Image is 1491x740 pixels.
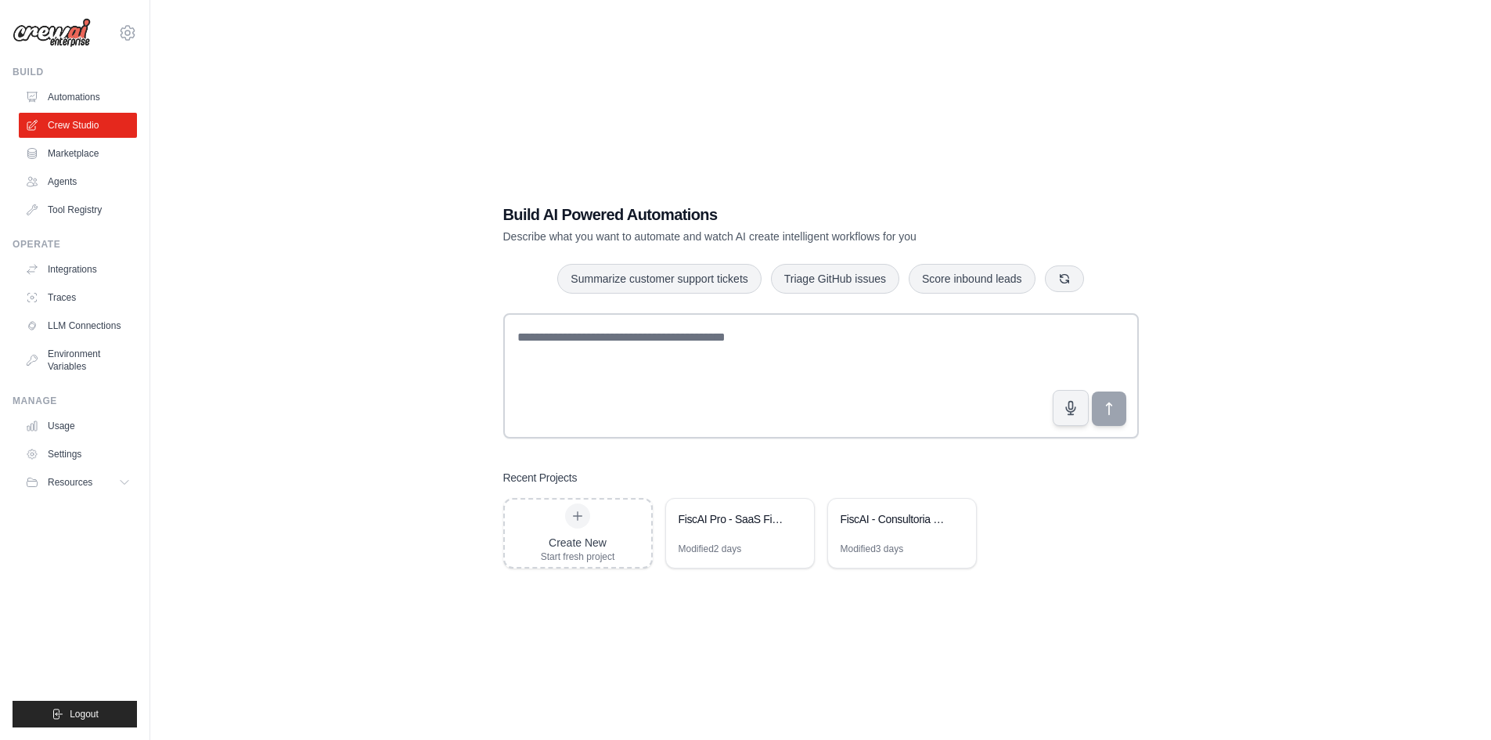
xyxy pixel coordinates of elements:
[19,85,137,110] a: Automations
[13,238,137,251] div: Operate
[13,395,137,407] div: Manage
[19,341,137,379] a: Environment Variables
[19,470,137,495] button: Resources
[841,543,904,555] div: Modified 3 days
[70,708,99,720] span: Logout
[1053,390,1089,426] button: Click to speak your automation idea
[19,313,137,338] a: LLM Connections
[503,229,1029,244] p: Describe what you want to automate and watch AI create intelligent workflows for you
[19,285,137,310] a: Traces
[1045,265,1084,292] button: Get new suggestions
[19,141,137,166] a: Marketplace
[679,511,786,527] div: FiscAI Pro - SaaS Fiscal com Analytics e Billing
[557,264,761,294] button: Summarize customer support tickets
[13,66,137,78] div: Build
[909,264,1035,294] button: Score inbound leads
[13,701,137,727] button: Logout
[48,476,92,489] span: Resources
[19,169,137,194] a: Agents
[503,204,1029,226] h1: Build AI Powered Automations
[503,470,578,486] h3: Recent Projects
[19,257,137,282] a: Integrations
[679,543,742,555] div: Modified 2 days
[19,113,137,138] a: Crew Studio
[19,442,137,467] a: Settings
[541,535,615,550] div: Create New
[19,413,137,439] a: Usage
[771,264,899,294] button: Triage GitHub issues
[19,197,137,222] a: Tool Registry
[13,18,91,48] img: Logo
[541,550,615,563] div: Start fresh project
[841,511,948,527] div: FiscAI - Consultoria Fiscal Inteligente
